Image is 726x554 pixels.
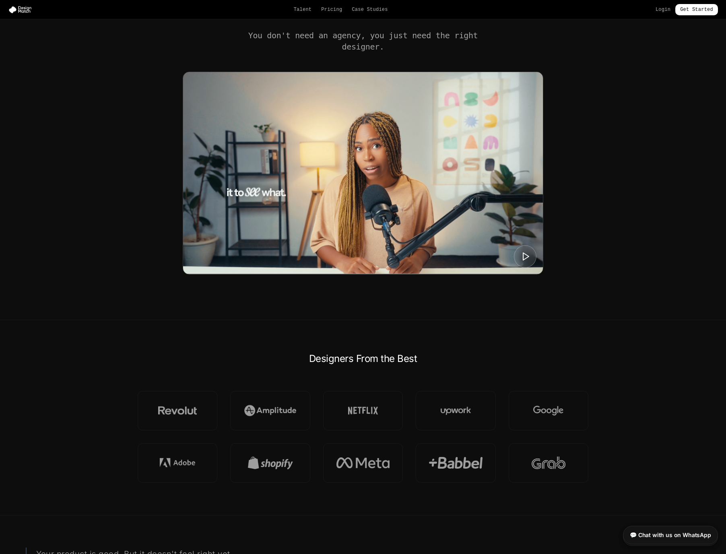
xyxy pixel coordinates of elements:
a: Get Started [675,4,718,15]
img: Adobe [160,457,195,469]
img: Grab [532,457,565,469]
img: Digital Product Design Match [183,72,543,274]
img: Babel [429,457,482,469]
a: Talent [294,6,312,13]
a: Login [656,6,670,13]
img: Amplitude [244,404,296,417]
h2: Designers From the Best [138,352,588,365]
h2: You don't need an agency, you just need the right designer. [247,30,479,52]
a: 💬 Chat with us on WhatsApp [623,526,718,544]
img: Shopify [248,457,293,469]
img: Design Match [8,6,35,14]
img: Netflix [348,404,378,417]
img: Meta [336,457,390,469]
img: Google [533,404,563,417]
a: Case Studies [352,6,388,13]
a: Pricing [321,6,342,13]
img: Upwork [441,404,471,417]
img: Revolut [158,404,197,417]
